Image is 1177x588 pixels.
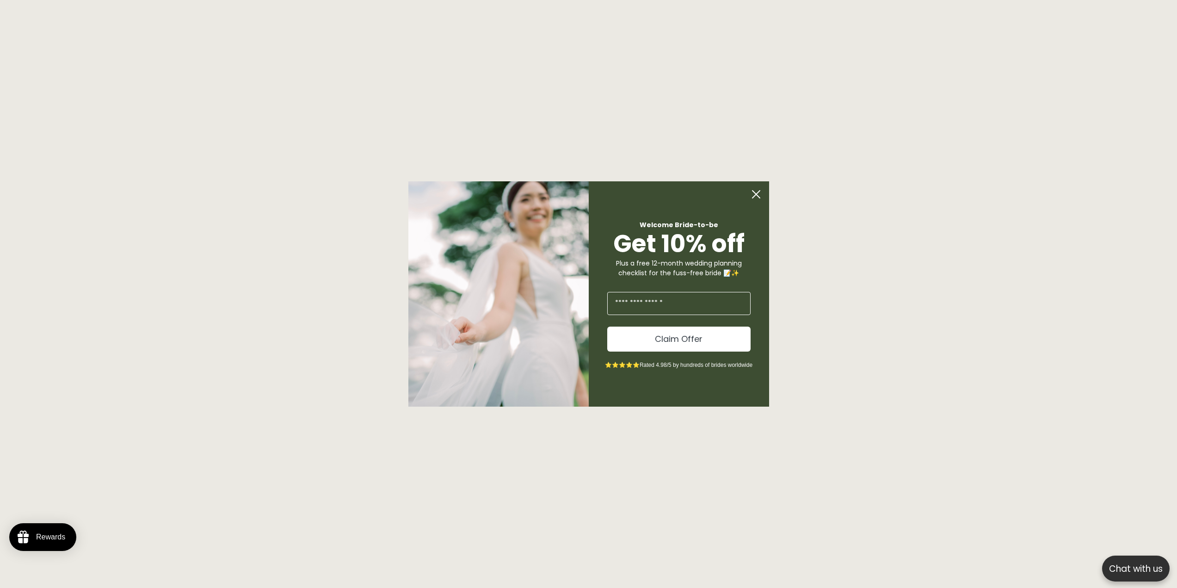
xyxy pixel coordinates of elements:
span: ⭐⭐⭐⭐⭐ [605,362,640,368]
button: Claim Offer [607,327,751,352]
button: Open chatbox [1102,556,1170,582]
span: Welcome Bride-to-be [640,220,718,229]
span: Get 10% off [613,227,745,260]
span: Plus a free 12-month wedding planning checklist for the fuss-free bride 📝✨ [616,259,742,278]
img: Bone and Grey [408,181,589,407]
input: Enter Your Email [607,292,751,315]
span: Rated 4.98/5 by hundreds of brides worldwide [640,362,752,368]
p: Chat with us [1102,562,1170,576]
button: Close dialog [747,185,765,204]
div: Rewards [36,533,65,541]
